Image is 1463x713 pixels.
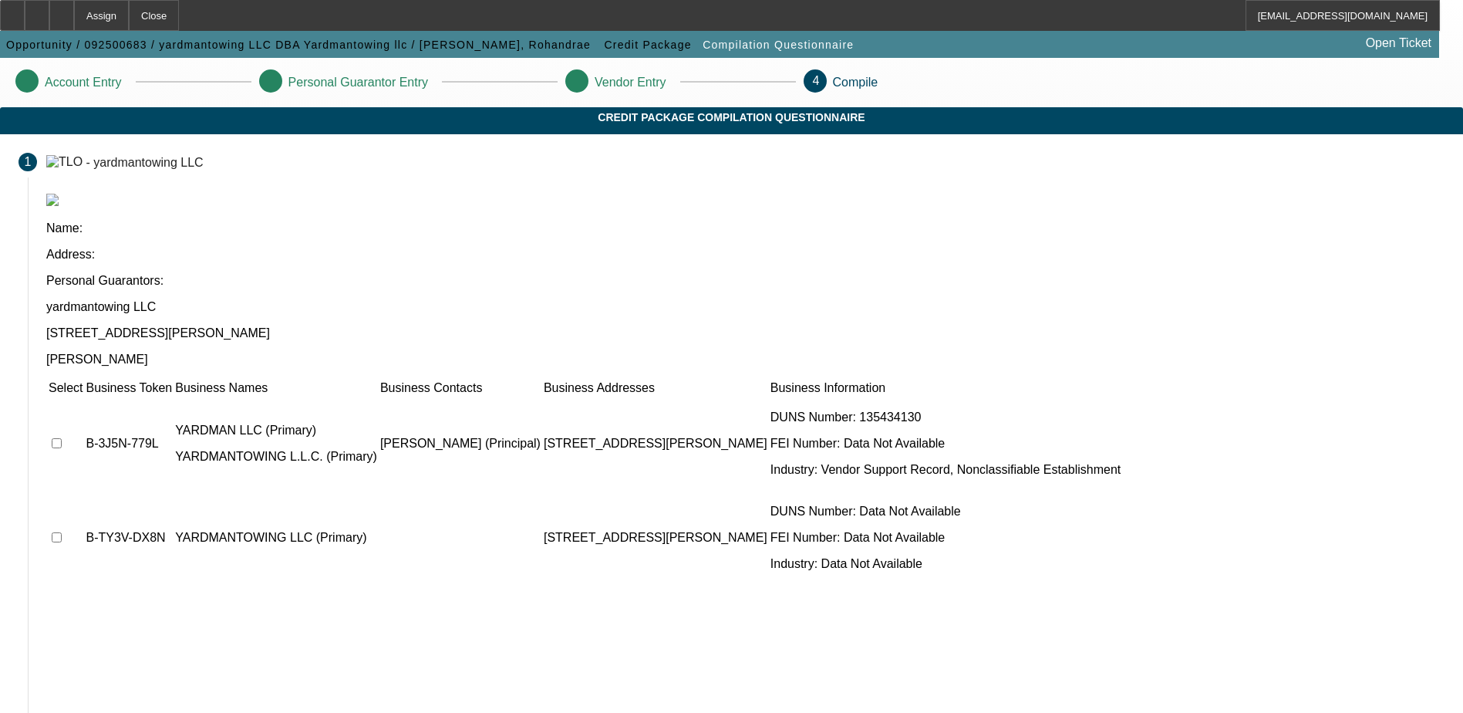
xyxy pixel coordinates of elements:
p: Account Entry [45,76,122,90]
p: DUNS Number: 135434130 [770,411,1121,424]
a: Open Ticket [1360,30,1438,56]
p: Industry: Vendor Support Record, Nonclassifiable Establishment [770,463,1121,477]
p: [STREET_ADDRESS][PERSON_NAME] [544,437,767,451]
td: Business Information [770,380,1121,396]
span: Opportunity / 092500683 / yardmantowing LLC DBA Yardmantowing llc / [PERSON_NAME], Rohandrae [6,39,591,51]
p: [STREET_ADDRESS][PERSON_NAME] [544,531,767,545]
td: B-3J5N-779L [85,397,173,490]
span: Compilation Questionnaire [703,39,854,51]
p: [STREET_ADDRESS][PERSON_NAME] [46,326,1444,340]
td: Business Addresses [543,380,768,396]
p: Personal Guarantor Entry [288,76,428,90]
p: Industry: Data Not Available [770,557,1121,571]
p: yardmantowing LLC [46,300,1444,314]
p: [PERSON_NAME] [46,353,1444,367]
p: Personal Guarantors: [46,274,1444,288]
span: 1 [25,155,32,169]
span: Credit Package [605,39,692,51]
p: Compile [833,76,878,90]
td: Business Names [174,380,378,396]
p: Address: [46,248,1444,262]
td: Business Token [85,380,173,396]
p: [PERSON_NAME] (Principal) [380,437,541,451]
span: Credit Package Compilation Questionnaire [12,111,1451,123]
button: Credit Package [601,31,696,59]
p: YARDMANTOWING LLC (Primary) [175,531,377,545]
p: DUNS Number: Data Not Available [770,505,1121,519]
img: tlo.png [46,194,59,206]
p: YARDMAN LLC (Primary) [175,424,377,438]
td: B-TY3V-DX8N [85,492,173,584]
img: TLO [46,155,83,169]
p: Vendor Entry [595,76,666,90]
p: Name: [46,221,1444,235]
td: Select [48,380,83,396]
button: Compilation Questionnaire [699,31,858,59]
span: 4 [813,74,820,87]
td: Business Contacts [379,380,541,396]
p: FEI Number: Data Not Available [770,437,1121,451]
div: - yardmantowing LLC [86,155,204,168]
p: YARDMANTOWING L.L.C. (Primary) [175,450,377,464]
p: FEI Number: Data Not Available [770,531,1121,545]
